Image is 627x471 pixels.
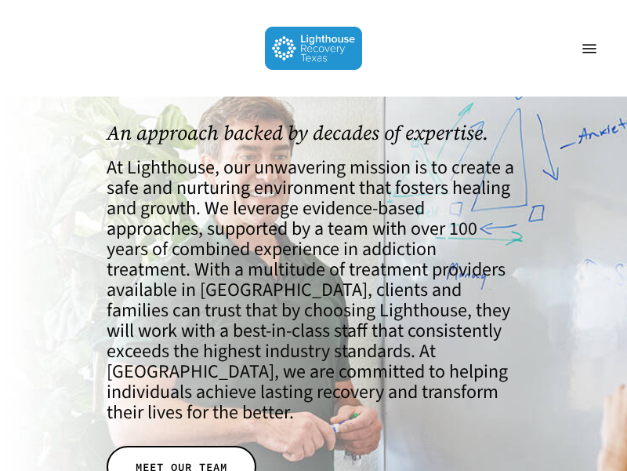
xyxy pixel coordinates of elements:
img: Lighthouse Recovery Texas [265,27,363,70]
h4: At Lighthouse, our unwavering mission is to create a safe and nurturing environment that fosters ... [107,158,520,423]
h1: An approach backed by decades of expertise. [107,122,520,144]
a: Navigation Menu [574,41,605,57]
